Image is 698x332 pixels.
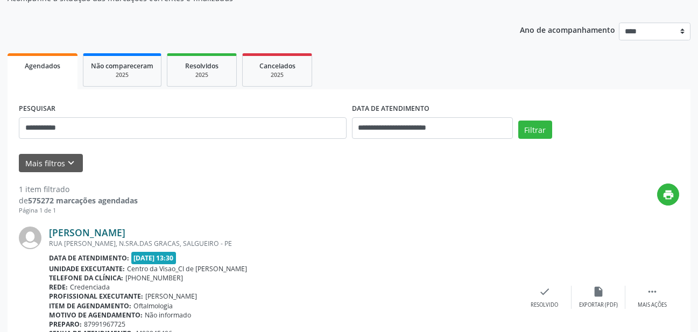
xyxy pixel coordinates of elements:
label: PESQUISAR [19,101,55,117]
div: de [19,195,138,206]
span: Credenciada [70,282,110,292]
b: Motivo de agendamento: [49,310,143,320]
span: [PHONE_NUMBER] [125,273,183,282]
b: Data de atendimento: [49,253,129,263]
div: 2025 [250,71,304,79]
b: Unidade executante: [49,264,125,273]
span: Agendados [25,61,60,70]
div: 2025 [91,71,153,79]
span: Resolvidos [185,61,218,70]
span: Não compareceram [91,61,153,70]
b: Profissional executante: [49,292,143,301]
span: [DATE] 13:30 [131,252,177,264]
button: Filtrar [518,121,552,139]
div: 2025 [175,71,229,79]
button: print [657,183,679,206]
i:  [646,286,658,298]
div: Exportar (PDF) [579,301,618,309]
span: [PERSON_NAME] [145,292,197,301]
b: Rede: [49,282,68,292]
button: Mais filtroskeyboard_arrow_down [19,154,83,173]
div: Página 1 de 1 [19,206,138,215]
b: Preparo: [49,320,82,329]
p: Ano de acompanhamento [520,23,615,36]
div: Mais ações [638,301,667,309]
b: Telefone da clínica: [49,273,123,282]
span: Não informado [145,310,191,320]
span: Oftalmologia [133,301,173,310]
strong: 575272 marcações agendadas [28,195,138,206]
span: 87991967725 [84,320,125,329]
span: Centro da Visao_Cl de [PERSON_NAME] [127,264,247,273]
span: Cancelados [259,61,295,70]
div: RUA [PERSON_NAME], N.SRA.DAS GRACAS, SALGUEIRO - PE [49,239,518,248]
i: print [662,189,674,201]
img: img [19,227,41,249]
i: insert_drive_file [593,286,604,298]
i: check [539,286,551,298]
div: 1 item filtrado [19,183,138,195]
label: DATA DE ATENDIMENTO [352,101,429,117]
div: Resolvido [531,301,558,309]
i: keyboard_arrow_down [65,157,77,169]
a: [PERSON_NAME] [49,227,125,238]
b: Item de agendamento: [49,301,131,310]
